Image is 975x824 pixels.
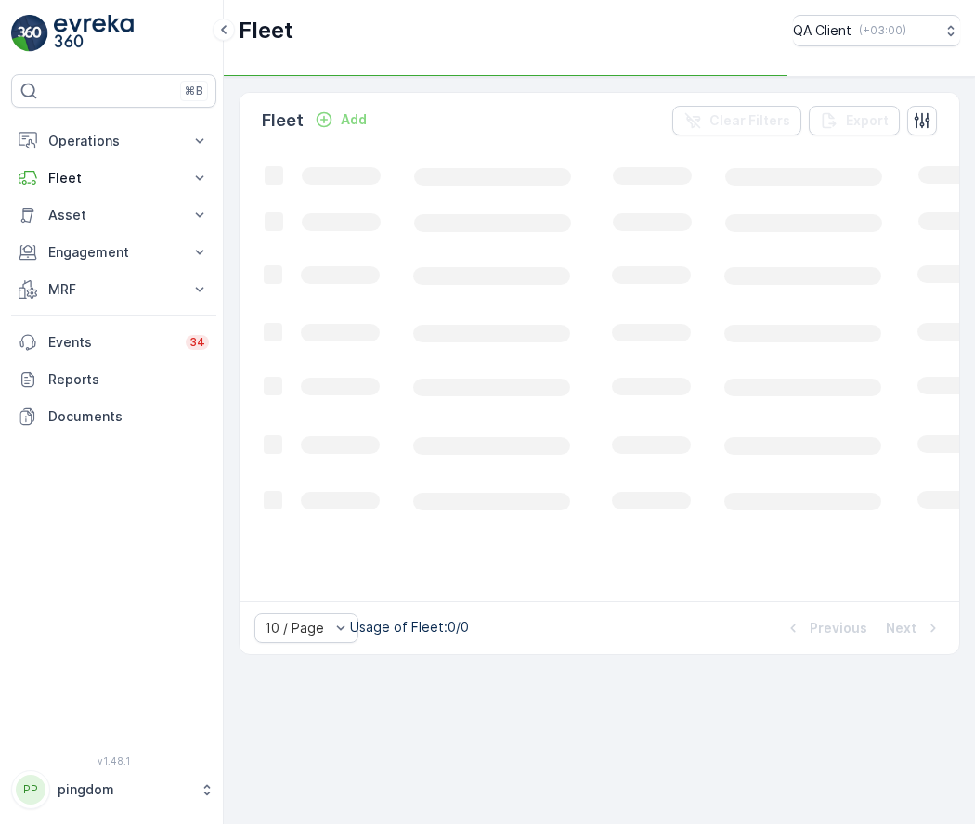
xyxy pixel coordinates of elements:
[672,106,801,135] button: Clear Filters
[11,271,216,308] button: MRF
[11,324,216,361] a: Events34
[48,280,179,299] p: MRF
[48,370,209,389] p: Reports
[11,755,216,766] span: v 1.48.1
[58,780,190,799] p: pingdom
[239,16,293,45] p: Fleet
[11,361,216,398] a: Reports
[48,243,179,262] p: Engagement
[185,84,203,98] p: ⌘B
[11,398,216,435] a: Documents
[11,234,216,271] button: Engagement
[262,108,304,134] p: Fleet
[884,617,944,639] button: Next
[886,619,916,637] p: Next
[793,15,960,46] button: QA Client(+03:00)
[11,197,216,234] button: Asset
[48,132,179,150] p: Operations
[16,775,45,805] div: PP
[48,333,175,352] p: Events
[810,619,867,637] p: Previous
[189,335,205,350] p: 34
[11,160,216,197] button: Fleet
[48,206,179,225] p: Asset
[341,110,367,129] p: Add
[54,15,134,52] img: logo_light-DOdMpM7g.png
[307,109,374,131] button: Add
[11,122,216,160] button: Operations
[11,15,48,52] img: logo
[782,617,869,639] button: Previous
[11,770,216,809] button: PPpingdom
[48,407,209,426] p: Documents
[859,23,906,38] p: ( +03:00 )
[846,111,889,130] p: Export
[350,618,469,637] p: Usage of Fleet : 0/0
[809,106,900,135] button: Export
[709,111,790,130] p: Clear Filters
[48,169,179,187] p: Fleet
[793,21,851,40] p: QA Client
